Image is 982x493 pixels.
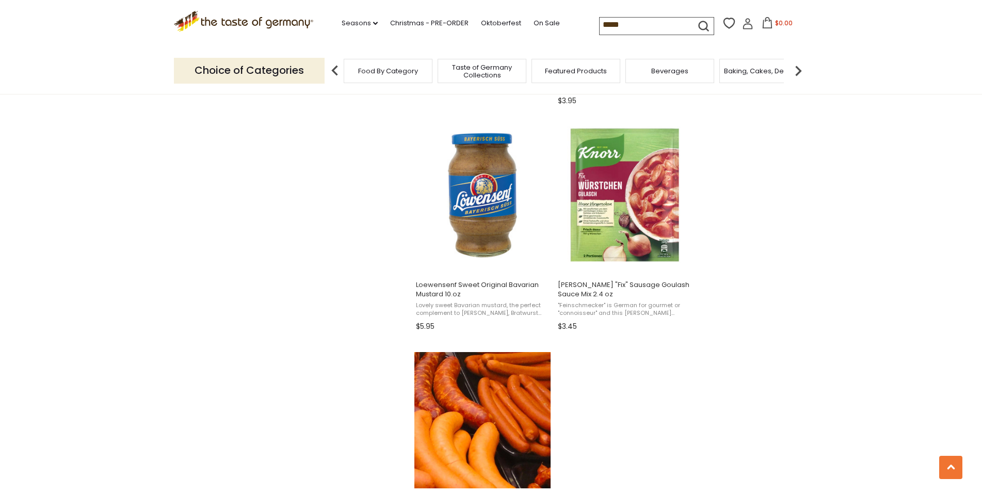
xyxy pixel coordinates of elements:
a: Beverages [651,67,688,75]
span: [PERSON_NAME] "Fix" Sausage Goulash Sauce Mix 2.4 oz [558,280,691,299]
span: Loewensenf Sweet Original Bavarian Mustard 10.oz [416,280,550,299]
a: Knorr [556,118,693,335]
img: previous arrow [325,60,345,81]
a: On Sale [534,18,560,29]
span: $3.45 [558,321,577,332]
a: Christmas - PRE-ORDER [390,18,469,29]
button: $0.00 [755,17,799,33]
a: Seasons [342,18,378,29]
span: $5.95 [416,321,434,332]
a: Taste of Germany Collections [441,63,523,79]
img: The Taste of Germany Sausage Collection, 4 varieties, 4 lbs. [414,352,551,489]
img: next arrow [788,60,809,81]
span: Lovely sweet Bavarian mustard, the perfect complement to [PERSON_NAME], Bratwurst and Pretzels. A... [416,301,550,317]
span: "Feinschmecker" is German for gourmet or "connoisseur" and this [PERSON_NAME] sauce honors that n... [558,301,691,317]
span: $0.00 [775,19,793,27]
a: Oktoberfest [481,18,521,29]
img: Loewensenf Sweet Original Bavarian Mustard 10.oz [414,126,551,263]
a: Baking, Cakes, Desserts [724,67,804,75]
a: Featured Products [545,67,607,75]
p: Choice of Categories [174,58,325,83]
a: Loewensenf Sweet Original Bavarian Mustard 10.oz [414,118,551,335]
img: Knorr "Fix" Sausage Goulash Sauce Mix 2.4 oz [556,126,693,263]
span: $3.95 [558,96,576,106]
a: Food By Category [358,67,418,75]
